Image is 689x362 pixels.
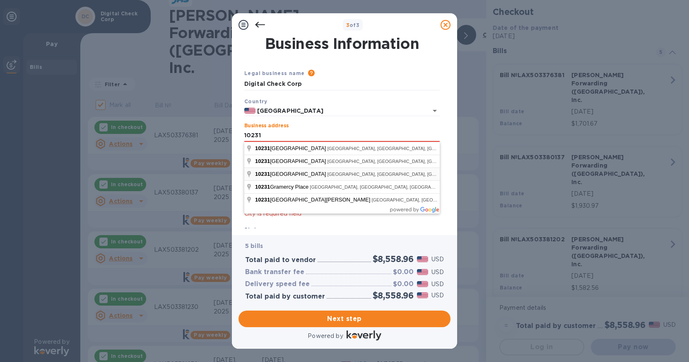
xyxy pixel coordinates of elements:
[327,146,475,151] span: [GEOGRAPHIC_DATA], [GEOGRAPHIC_DATA], [GEOGRAPHIC_DATA]
[417,281,428,287] img: USD
[393,268,414,276] h3: $0.00
[255,184,270,190] span: 10231
[255,145,327,151] span: [GEOGRAPHIC_DATA]
[255,197,270,203] span: 10231
[255,158,270,164] span: 10231
[417,256,428,262] img: USD
[327,159,475,164] span: [GEOGRAPHIC_DATA], [GEOGRAPHIC_DATA], [GEOGRAPHIC_DATA]
[429,105,441,117] button: Open
[310,185,457,190] span: [GEOGRAPHIC_DATA], [GEOGRAPHIC_DATA], [GEOGRAPHIC_DATA]
[346,22,360,28] b: of 3
[393,280,414,288] h3: $0.00
[255,106,417,116] input: Select country
[244,70,305,76] b: Legal business name
[244,108,255,114] img: US
[245,293,325,301] h3: Total paid by customer
[255,158,327,164] span: [GEOGRAPHIC_DATA]
[255,171,270,177] span: 10231
[245,268,304,276] h3: Bank transfer fee
[244,226,260,233] b: State
[347,330,381,340] img: Logo
[245,243,263,249] b: 5 bills
[255,197,371,203] span: [GEOGRAPHIC_DATA][PERSON_NAME]
[431,291,444,300] p: USD
[245,280,310,288] h3: Delivery speed fee
[417,269,428,275] img: USD
[238,311,450,327] button: Next step
[244,209,440,219] p: City is required field
[244,98,267,104] b: Country
[431,268,444,277] p: USD
[244,124,289,129] label: Business address
[417,292,428,298] img: USD
[245,256,316,264] h3: Total paid to vendor
[327,172,475,177] span: [GEOGRAPHIC_DATA], [GEOGRAPHIC_DATA], [GEOGRAPHIC_DATA]
[255,184,310,190] span: Gramercy Place
[373,254,414,264] h2: $8,558.96
[308,332,343,340] p: Powered by
[244,129,440,142] input: Enter address
[346,22,349,28] span: 3
[255,145,270,151] span: 10231
[431,255,444,264] p: USD
[431,280,444,289] p: USD
[371,197,519,202] span: [GEOGRAPHIC_DATA], [GEOGRAPHIC_DATA], [GEOGRAPHIC_DATA]
[255,171,327,177] span: [GEOGRAPHIC_DATA]
[373,290,414,301] h2: $8,558.96
[244,78,440,90] input: Enter legal business name
[243,35,441,52] h1: Business Information
[245,314,444,324] span: Next step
